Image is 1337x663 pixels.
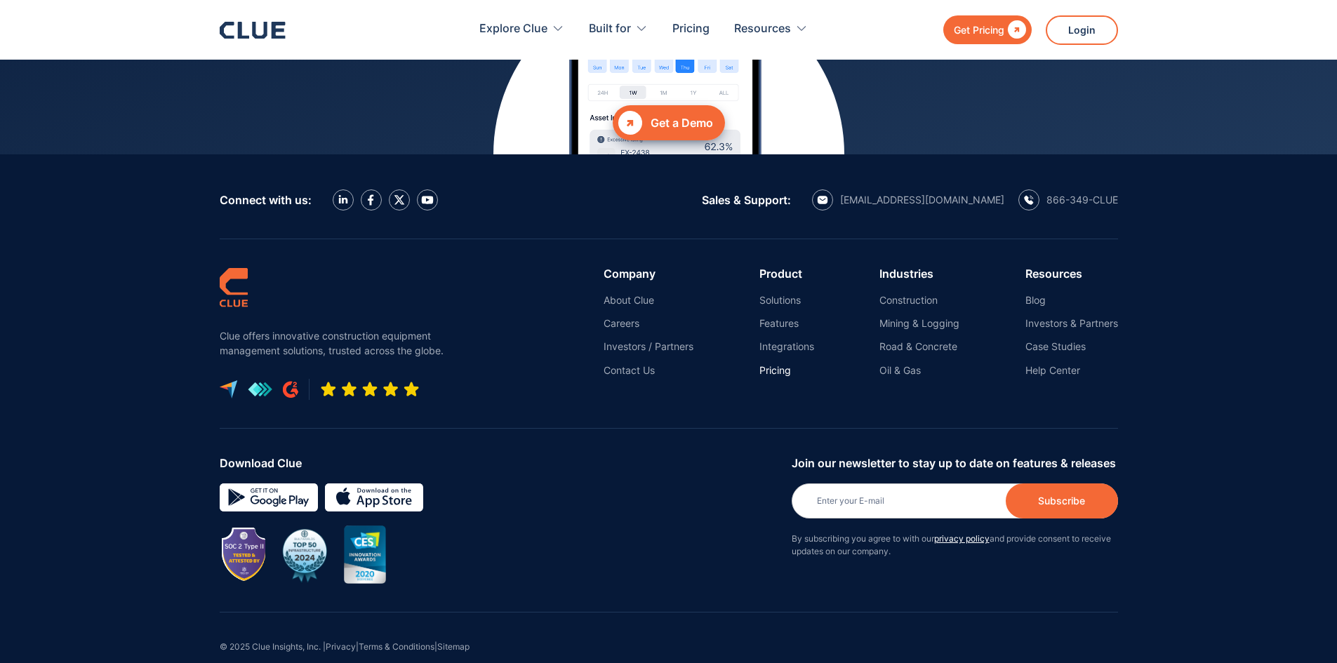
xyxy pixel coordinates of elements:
[759,340,814,353] a: Integrations
[1046,15,1118,45] a: Login
[702,194,791,206] div: Sales & Support:
[220,194,312,206] div: Connect with us:
[589,7,648,51] div: Built for
[604,294,693,307] a: About Clue
[879,317,959,330] a: Mining & Logging
[1025,364,1118,377] a: Help Center
[734,7,791,51] div: Resources
[220,328,451,358] p: Clue offers innovative construction equipment management solutions, trusted across the globe.
[1267,596,1337,663] div: Chat-Widget
[320,381,420,398] img: Five-star rating icon
[394,194,405,206] img: X icon twitter
[1025,294,1118,307] a: Blog
[325,483,423,511] img: download on the App store
[1024,195,1034,205] img: calling icon
[589,7,631,51] div: Built for
[359,641,434,652] a: Terms & Conditions
[879,340,959,353] a: Road & Concrete
[604,317,693,330] a: Careers
[1025,340,1118,353] a: Case Studies
[1025,267,1118,280] div: Resources
[934,533,990,544] a: privacy policy
[1267,596,1337,663] iframe: Chat Widget
[220,267,248,307] img: clue logo simple
[759,317,814,330] a: Features
[618,111,642,135] div: 
[283,381,298,398] img: G2 review platform icon
[759,294,814,307] a: Solutions
[759,267,814,280] div: Product
[421,196,434,204] img: YouTube Icon
[604,364,693,377] a: Contact Us
[840,194,1004,206] div: [EMAIL_ADDRESS][DOMAIN_NAME]
[223,529,265,581] img: Image showing SOC 2 TYPE II badge for CLUE
[817,196,828,204] img: email icon
[326,641,356,652] a: Privacy
[604,267,693,280] div: Company
[437,641,470,652] a: Sitemap
[479,7,547,51] div: Explore Clue
[220,483,318,511] img: Google simple icon
[759,364,814,377] a: Pricing
[879,364,959,377] a: Oil & Gas
[943,15,1032,44] a: Get Pricing
[672,7,710,51] a: Pricing
[1046,194,1118,206] div: 866-349-CLUE
[248,382,272,397] img: get app logo
[734,7,808,51] div: Resources
[879,267,959,280] div: Industries
[792,457,1118,469] div: Join our newsletter to stay up to date on features & releases
[1006,483,1118,518] input: Subscribe
[604,340,693,353] a: Investors / Partners
[344,525,386,584] img: CES innovation award 2020 image
[220,457,781,469] div: Download Clue
[812,189,1004,210] a: email icon[EMAIL_ADDRESS][DOMAIN_NAME]
[792,533,1118,558] p: By subscribing you agree to with our and provide consent to receive updates on our company.
[276,526,333,584] img: BuiltWorlds Top 50 Infrastructure 2024 award badge with
[1018,189,1118,210] a: calling icon866-349-CLUE
[651,114,713,132] div: Get a Demo
[479,7,564,51] div: Explore Clue
[792,457,1118,572] form: Newsletter
[368,194,374,206] img: facebook icon
[613,105,725,140] a: Get a Demo
[954,21,1004,39] div: Get Pricing
[792,483,1118,518] input: Enter your E-mail
[220,380,237,399] img: capterra logo icon
[1004,21,1026,39] div: 
[338,195,348,204] img: LinkedIn icon
[879,294,959,307] a: Construction
[1025,317,1118,330] a: Investors & Partners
